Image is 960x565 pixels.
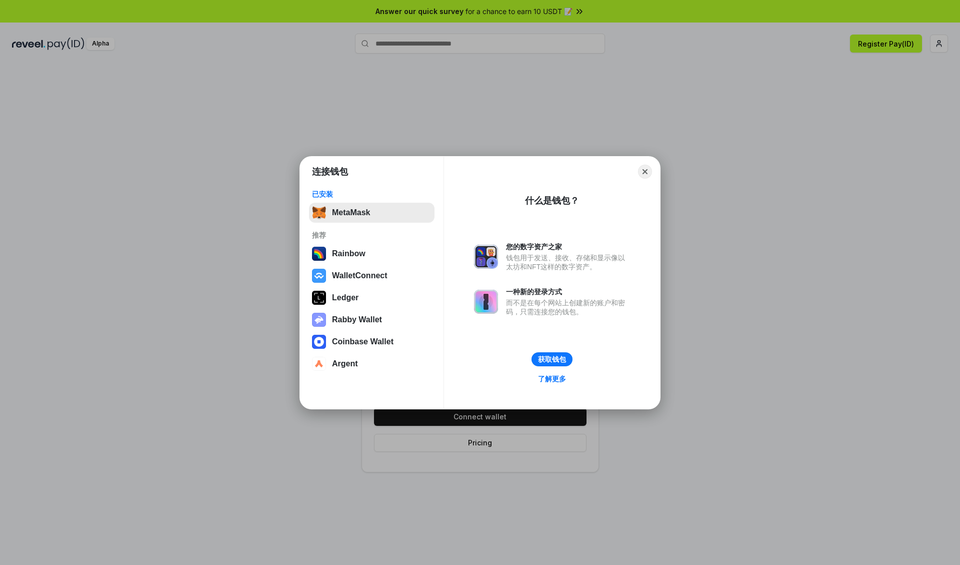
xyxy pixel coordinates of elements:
[312,247,326,261] img: svg+xml,%3Csvg%20width%3D%22120%22%20height%3D%22120%22%20viewBox%3D%220%200%20120%20120%22%20fil...
[312,231,431,240] div: 推荐
[312,357,326,371] img: svg+xml,%3Csvg%20width%3D%2228%22%20height%3D%2228%22%20viewBox%3D%220%200%2028%2028%22%20fill%3D...
[312,190,431,199] div: 已安装
[312,269,326,283] img: svg+xml,%3Csvg%20width%3D%2228%22%20height%3D%2228%22%20viewBox%3D%220%200%2028%2028%22%20fill%3D...
[309,310,434,330] button: Rabby Wallet
[309,244,434,264] button: Rainbow
[332,315,382,324] div: Rabby Wallet
[532,372,572,385] a: 了解更多
[474,290,498,314] img: svg+xml,%3Csvg%20xmlns%3D%22http%3A%2F%2Fwww.w3.org%2F2000%2Fsvg%22%20fill%3D%22none%22%20viewBox...
[312,313,326,327] img: svg+xml,%3Csvg%20xmlns%3D%22http%3A%2F%2Fwww.w3.org%2F2000%2Fsvg%22%20fill%3D%22none%22%20viewBox...
[309,332,434,352] button: Coinbase Wallet
[332,249,365,258] div: Rainbow
[309,266,434,286] button: WalletConnect
[474,245,498,269] img: svg+xml,%3Csvg%20xmlns%3D%22http%3A%2F%2Fwww.w3.org%2F2000%2Fsvg%22%20fill%3D%22none%22%20viewBox...
[312,335,326,349] img: svg+xml,%3Csvg%20width%3D%2228%22%20height%3D%2228%22%20viewBox%3D%220%200%2028%2028%22%20fill%3D...
[309,288,434,308] button: Ledger
[506,242,630,251] div: 您的数字资产之家
[312,166,348,178] h1: 连接钱包
[506,253,630,271] div: 钱包用于发送、接收、存储和显示像以太坊和NFT这样的数字资产。
[525,195,579,207] div: 什么是钱包？
[309,203,434,223] button: MetaMask
[506,287,630,296] div: 一种新的登录方式
[332,337,393,346] div: Coinbase Wallet
[332,359,358,368] div: Argent
[538,355,566,364] div: 获取钱包
[312,291,326,305] img: svg+xml,%3Csvg%20xmlns%3D%22http%3A%2F%2Fwww.w3.org%2F2000%2Fsvg%22%20width%3D%2228%22%20height%3...
[309,354,434,374] button: Argent
[332,208,370,217] div: MetaMask
[638,165,652,179] button: Close
[332,293,358,302] div: Ledger
[332,271,387,280] div: WalletConnect
[531,352,572,366] button: 获取钱包
[506,298,630,316] div: 而不是在每个网站上创建新的账户和密码，只需连接您的钱包。
[312,206,326,220] img: svg+xml,%3Csvg%20fill%3D%22none%22%20height%3D%2233%22%20viewBox%3D%220%200%2035%2033%22%20width%...
[538,374,566,383] div: 了解更多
